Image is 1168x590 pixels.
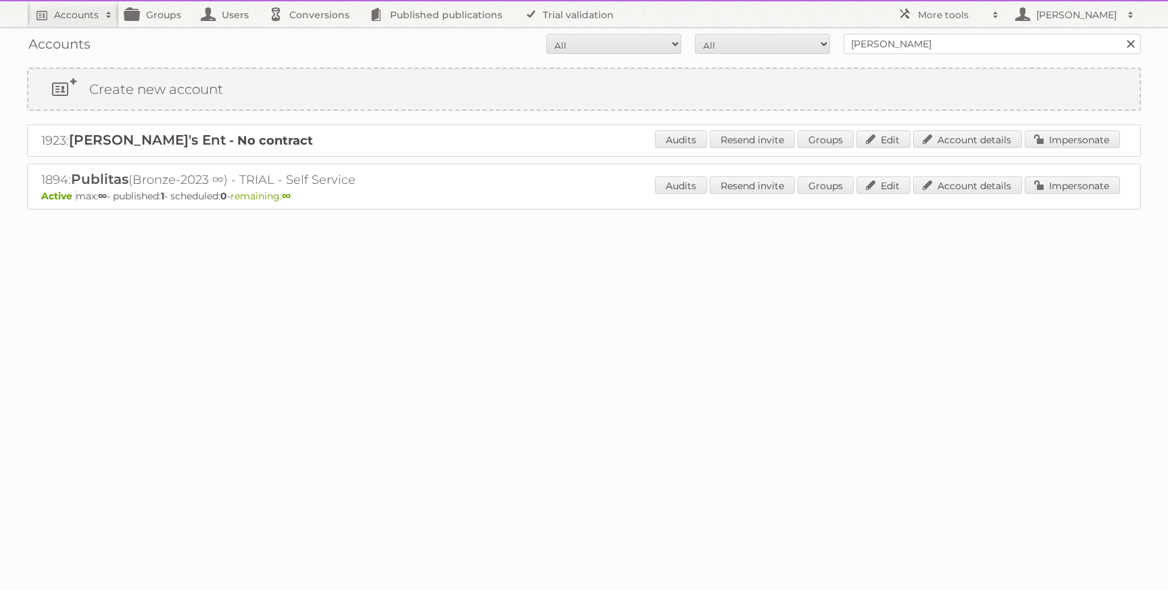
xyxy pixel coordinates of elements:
h2: Accounts [54,8,99,22]
span: [PERSON_NAME]'s Ent [69,132,226,148]
a: Groups [798,130,854,148]
a: Account details [913,176,1022,194]
a: Resend invite [710,130,795,148]
strong: 0 [220,190,227,202]
a: Trial validation [516,1,627,27]
h2: More tools [918,8,985,22]
a: Published publications [363,1,516,27]
p: max: - published: - scheduled: - [41,190,1127,202]
a: Audits [655,176,707,194]
a: Audits [655,130,707,148]
h2: 1894: (Bronze-2023 ∞) - TRIAL - Self Service [41,171,514,189]
a: More tools [891,1,1006,27]
a: Edit [856,176,910,194]
a: Resend invite [710,176,795,194]
a: Impersonate [1025,176,1120,194]
h2: [PERSON_NAME] [1033,8,1121,22]
strong: 1 [161,190,164,202]
span: Publitas [71,171,128,187]
strong: ∞ [98,190,107,202]
a: Groups [798,176,854,194]
strong: ∞ [282,190,291,202]
a: Groups [119,1,195,27]
a: Users [195,1,262,27]
a: Create new account [28,69,1140,109]
a: Accounts [27,1,119,27]
span: remaining: [230,190,291,202]
a: Account details [913,130,1022,148]
a: Edit [856,130,910,148]
a: [PERSON_NAME] [1006,1,1141,27]
a: Conversions [262,1,363,27]
a: 1923:[PERSON_NAME]'s Ent - No contract [41,133,313,148]
a: Impersonate [1025,130,1120,148]
span: Active [41,190,76,202]
strong: - No contract [229,133,313,148]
